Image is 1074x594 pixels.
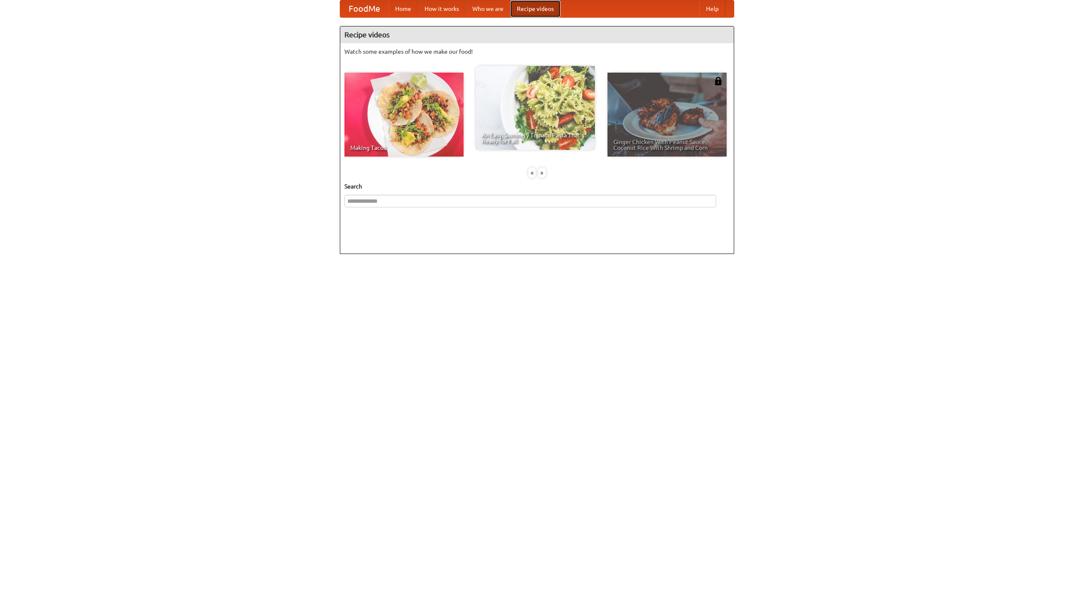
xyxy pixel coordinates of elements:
span: An Easy, Summery Tomato Pasta That's Ready for Fall [482,132,589,144]
img: 483408.png [714,77,722,85]
div: » [538,167,546,178]
span: Making Tacos [350,145,458,151]
a: How it works [418,0,466,17]
a: Help [699,0,725,17]
a: Making Tacos [344,73,464,157]
a: Home [388,0,418,17]
a: Who we are [466,0,510,17]
h4: Recipe videos [340,26,734,43]
a: FoodMe [340,0,388,17]
div: « [528,167,536,178]
h5: Search [344,182,730,191]
a: Recipe videos [510,0,560,17]
p: Watch some examples of how we make our food! [344,47,730,56]
a: An Easy, Summery Tomato Pasta That's Ready for Fall [476,66,595,150]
